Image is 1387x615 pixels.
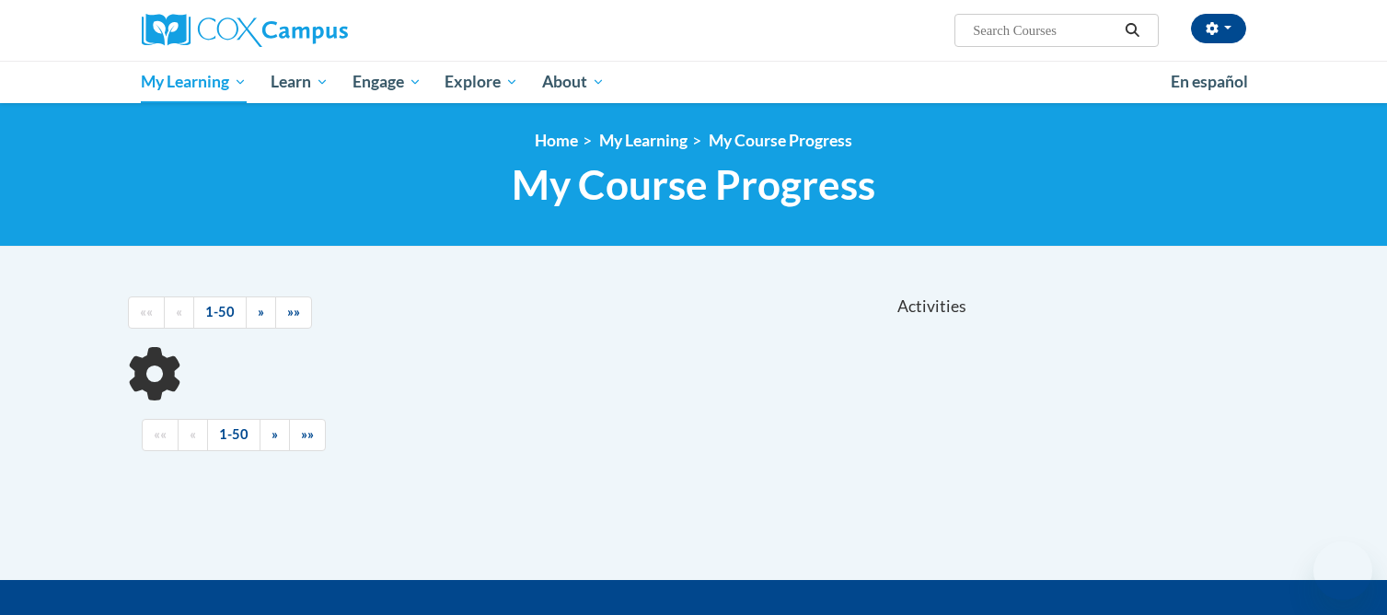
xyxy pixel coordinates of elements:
span: » [258,304,264,319]
span: Explore [445,71,518,93]
span: Activities [897,296,966,317]
span: Engage [353,71,422,93]
a: En español [1159,63,1260,101]
a: Explore [433,61,530,103]
a: Previous [164,296,194,329]
a: Home [535,131,578,150]
a: End [275,296,312,329]
a: Learn [259,61,341,103]
span: My Learning [141,71,247,93]
span: Learn [271,71,329,93]
a: Engage [341,61,433,103]
iframe: Button to launch messaging window [1313,541,1372,600]
span: About [542,71,605,93]
a: Next [246,296,276,329]
div: Main menu [114,61,1274,103]
input: Search Courses [971,19,1118,41]
span: « [176,304,182,319]
span: »» [287,304,300,319]
a: Previous [178,419,208,451]
a: My Course Progress [709,131,852,150]
span: My Course Progress [512,160,875,209]
button: Search [1118,19,1146,41]
a: Next [260,419,290,451]
button: Account Settings [1191,14,1246,43]
a: Begining [142,419,179,451]
span: « [190,426,196,442]
a: My Learning [599,131,688,150]
a: End [289,419,326,451]
span: En español [1171,72,1248,91]
a: About [530,61,617,103]
span: » [272,426,278,442]
span: «« [154,426,167,442]
img: Cox Campus [142,14,348,47]
span: «« [140,304,153,319]
a: 1-50 [193,296,247,329]
a: My Learning [130,61,260,103]
a: Begining [128,296,165,329]
a: Cox Campus [142,14,491,47]
a: 1-50 [207,419,260,451]
span: »» [301,426,314,442]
